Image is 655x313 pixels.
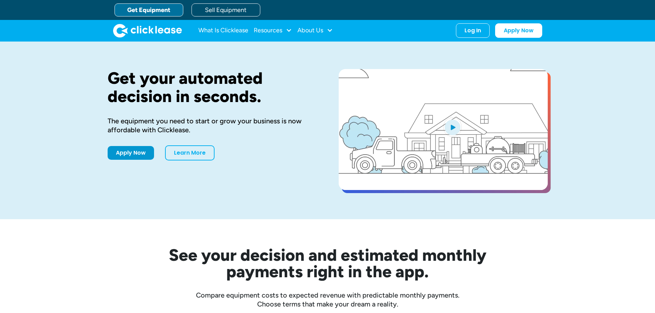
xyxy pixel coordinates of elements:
div: Compare equipment costs to expected revenue with predictable monthly payments. Choose terms that ... [108,291,548,309]
a: home [113,24,182,37]
div: The equipment you need to start or grow your business is now affordable with Clicklease. [108,116,317,134]
a: Get Equipment [114,3,183,16]
img: Blue play button logo on a light blue circular background [443,118,462,137]
a: open lightbox [339,69,548,190]
div: Log In [465,27,481,34]
a: Learn More [165,145,215,160]
h2: See your decision and estimated monthly payments right in the app. [135,247,520,280]
a: What Is Clicklease [198,24,248,37]
img: Clicklease logo [113,24,182,37]
a: Sell Equipment [192,3,260,16]
a: Apply Now [495,23,542,38]
h1: Get your automated decision in seconds. [108,69,317,105]
div: Resources [254,24,292,37]
a: Apply Now [108,146,154,160]
div: About Us [297,24,333,37]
